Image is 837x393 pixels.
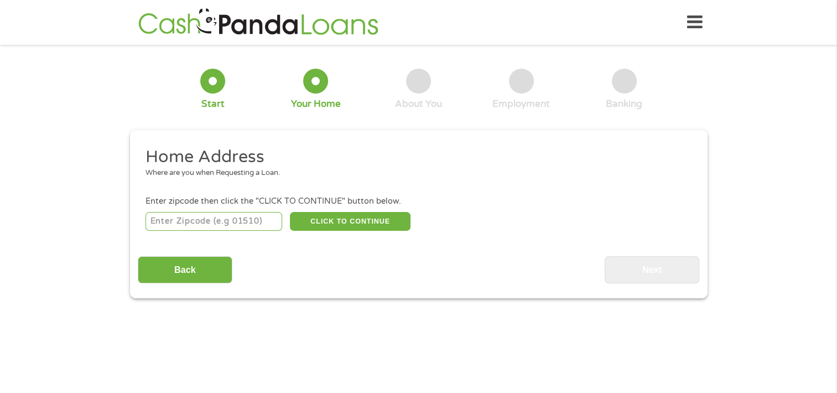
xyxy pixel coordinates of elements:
div: Employment [492,98,550,110]
img: GetLoanNow Logo [135,7,382,38]
div: Your Home [291,98,341,110]
input: Enter Zipcode (e.g 01510) [145,212,282,231]
button: CLICK TO CONTINUE [290,212,410,231]
h2: Home Address [145,146,683,168]
div: Where are you when Requesting a Loan. [145,168,683,179]
div: Enter zipcode then click the "CLICK TO CONTINUE" button below. [145,195,691,208]
div: About You [395,98,442,110]
input: Back [138,256,232,283]
div: Start [201,98,225,110]
div: Banking [606,98,642,110]
input: Next [605,256,699,283]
